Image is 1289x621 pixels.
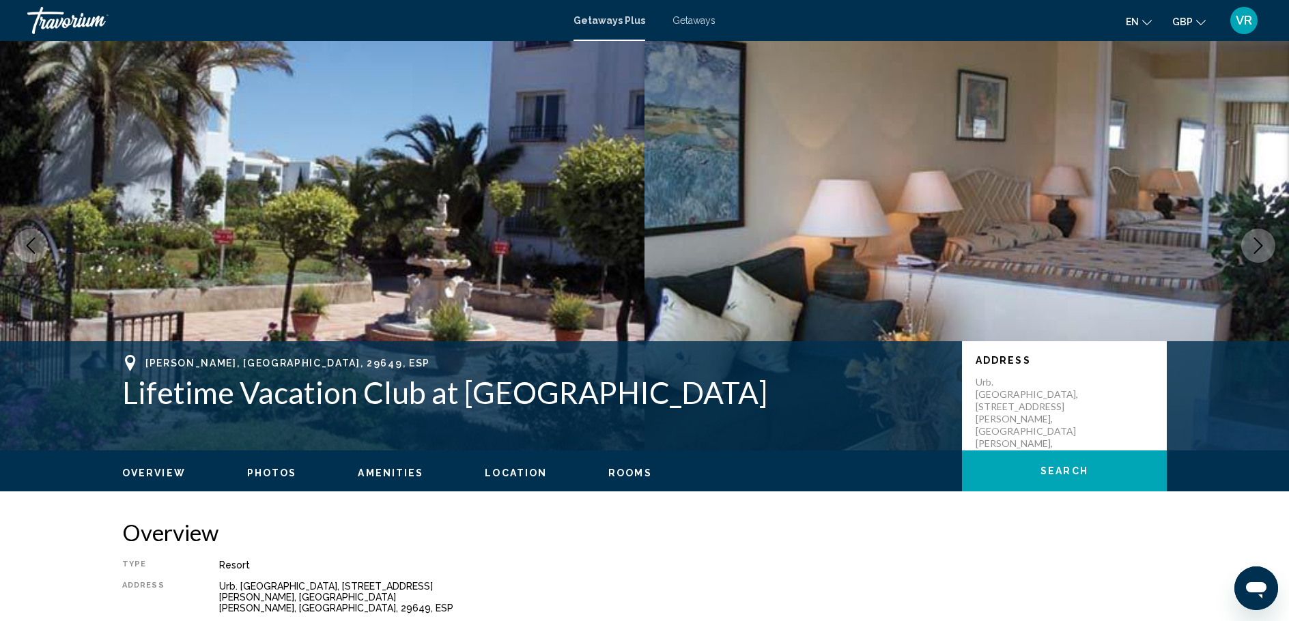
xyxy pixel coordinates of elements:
[1241,229,1275,263] button: Next image
[1226,6,1262,35] button: User Menu
[672,15,716,26] a: Getaways
[1040,466,1088,477] span: Search
[122,560,185,571] div: Type
[1236,14,1252,27] span: VR
[122,581,185,613] div: Address
[122,467,186,479] button: Overview
[1126,16,1139,27] span: en
[608,467,652,479] button: Rooms
[485,467,547,478] span: Location
[358,467,423,479] button: Amenities
[358,467,423,478] span: Amenities
[1172,16,1193,27] span: GBP
[145,358,430,369] span: [PERSON_NAME], [GEOGRAPHIC_DATA], 29649, ESP
[485,467,547,479] button: Location
[608,467,652,478] span: Rooms
[573,15,645,26] a: Getaways Plus
[27,7,560,34] a: Travorium
[122,467,186,478] span: Overview
[1234,566,1278,610] iframe: Button to launch messaging window
[976,376,1085,474] p: Urb. [GEOGRAPHIC_DATA], [STREET_ADDRESS] [PERSON_NAME], [GEOGRAPHIC_DATA] [PERSON_NAME], [GEOGRAP...
[219,560,1167,571] div: Resort
[1172,12,1206,31] button: Change currency
[976,355,1153,366] p: Address
[1126,12,1152,31] button: Change language
[247,467,297,479] button: Photos
[219,581,1167,613] div: Urb. [GEOGRAPHIC_DATA], [STREET_ADDRESS] [PERSON_NAME], [GEOGRAPHIC_DATA] [PERSON_NAME], [GEOGRAP...
[122,375,948,410] h1: Lifetime Vacation Club at [GEOGRAPHIC_DATA]
[962,450,1167,491] button: Search
[14,229,48,263] button: Previous image
[247,467,297,478] span: Photos
[122,519,1167,546] h2: Overview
